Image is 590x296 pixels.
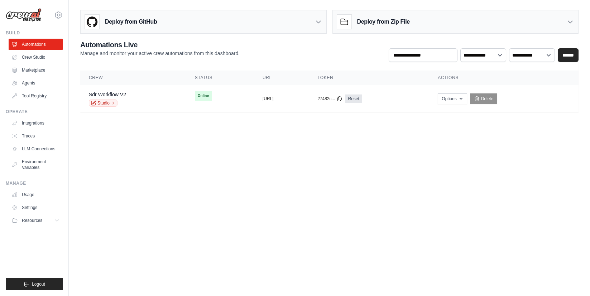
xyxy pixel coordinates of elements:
a: Crew Studio [9,52,63,63]
button: 27482c... [317,96,342,102]
a: Environment Variables [9,156,63,173]
a: Reset [345,94,362,103]
img: Logo [6,8,42,22]
button: Resources [9,215,63,226]
p: Manage and monitor your active crew automations from this dashboard. [80,50,240,57]
div: Operate [6,109,63,115]
a: Usage [9,189,63,200]
div: Manage [6,180,63,186]
th: Token [309,71,429,85]
a: Sdr Workflow V2 [89,92,126,97]
h3: Deploy from GitHub [105,18,157,26]
button: Logout [6,278,63,290]
a: Agents [9,77,63,89]
h3: Deploy from Zip File [357,18,410,26]
a: Studio [89,100,117,107]
a: Automations [9,39,63,50]
th: Crew [80,71,186,85]
a: Marketplace [9,64,63,76]
h2: Automations Live [80,40,240,50]
span: Logout [32,281,45,287]
th: Status [186,71,254,85]
a: Tool Registry [9,90,63,102]
img: GitHub Logo [85,15,99,29]
a: LLM Connections [9,143,63,155]
div: Build [6,30,63,36]
span: Online [195,91,212,101]
span: Resources [22,218,42,223]
a: Settings [9,202,63,213]
a: Integrations [9,117,63,129]
th: Actions [429,71,579,85]
th: URL [254,71,309,85]
a: Delete [470,93,498,104]
a: Traces [9,130,63,142]
button: Options [438,93,467,104]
